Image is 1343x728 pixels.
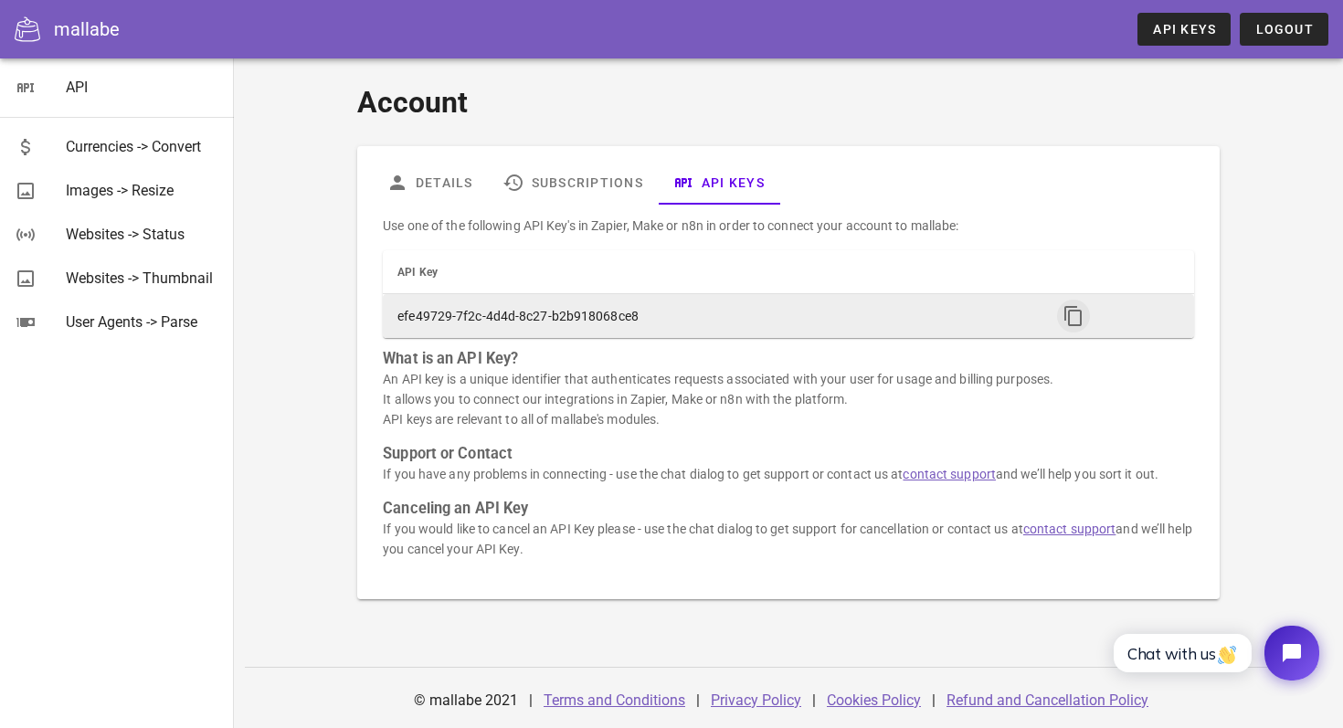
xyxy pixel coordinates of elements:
[1137,13,1231,46] a: API Keys
[383,444,1193,464] h3: Support or Contact
[383,250,1042,294] th: API Key: Not sorted. Activate to sort ascending.
[1254,22,1314,37] span: Logout
[488,161,658,205] a: Subscriptions
[66,313,219,331] div: User Agents -> Parse
[383,369,1193,429] p: An API key is a unique identifier that authenticates requests associated with your user for usage...
[66,226,219,243] div: Websites -> Status
[66,269,219,287] div: Websites -> Thumbnail
[1152,22,1216,37] span: API Keys
[383,216,1193,236] p: Use one of the following API Key's in Zapier, Make or n8n in order to connect your account to mal...
[658,161,779,205] a: API Keys
[696,679,700,723] div: |
[812,679,816,723] div: |
[54,16,120,43] div: mallabe
[827,691,921,709] a: Cookies Policy
[372,161,488,205] a: Details
[544,691,685,709] a: Terms and Conditions
[932,679,936,723] div: |
[383,519,1193,559] p: If you would like to cancel an API Key please - use the chat dialog to get support for cancellati...
[66,79,219,96] div: API
[711,691,801,709] a: Privacy Policy
[529,679,533,723] div: |
[403,679,529,723] div: © mallabe 2021
[1023,522,1116,536] a: contact support
[903,467,996,481] a: contact support
[66,182,219,199] div: Images -> Resize
[383,499,1193,519] h3: Canceling an API Key
[1094,610,1335,696] iframe: Tidio Chat
[946,691,1148,709] a: Refund and Cancellation Policy
[357,80,1219,124] h1: Account
[383,464,1193,484] p: If you have any problems in connecting - use the chat dialog to get support or contact us at and ...
[66,138,219,155] div: Currencies -> Convert
[383,294,1042,338] td: efe49729-7f2c-4d4d-8c27-b2b918068ce8
[397,266,438,279] span: API Key
[383,349,1193,369] h3: What is an API Key?
[1240,13,1328,46] button: Logout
